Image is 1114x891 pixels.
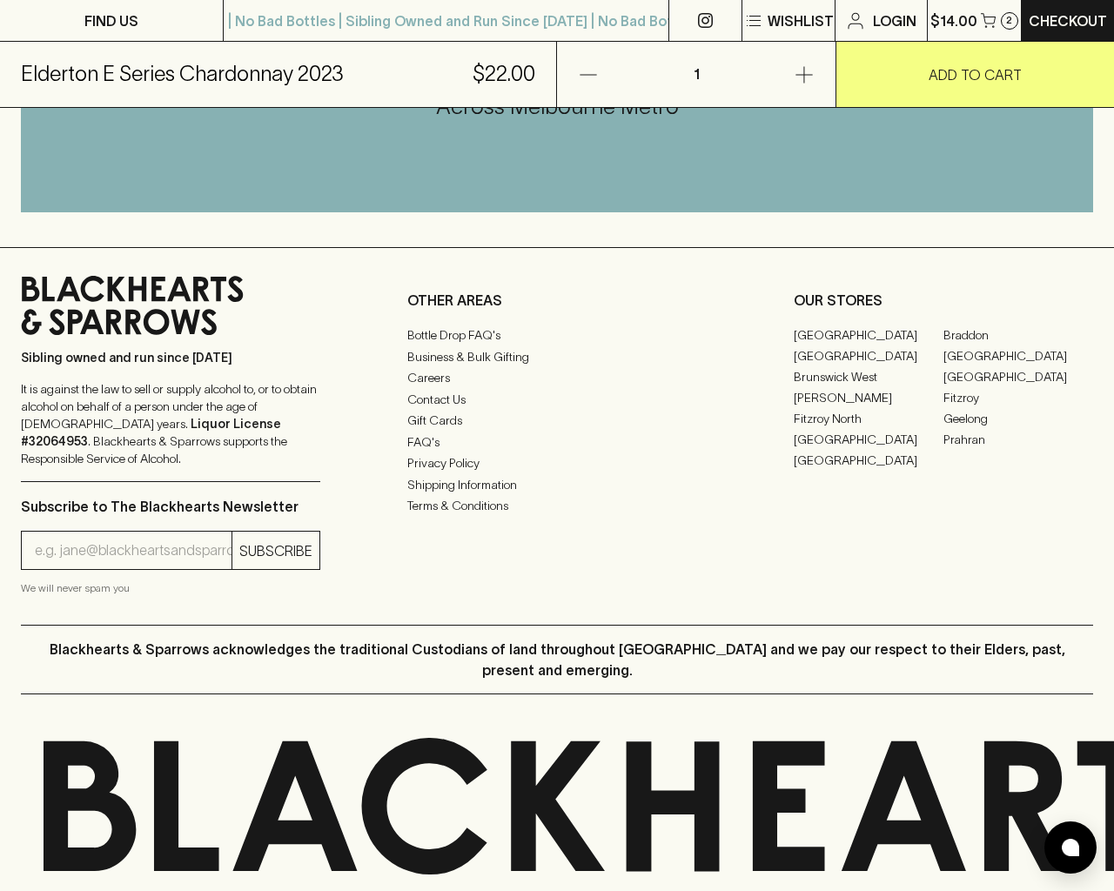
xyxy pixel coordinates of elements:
a: [GEOGRAPHIC_DATA] [943,366,1093,387]
a: Terms & Conditions [407,496,707,517]
p: OUR STORES [794,290,1093,311]
a: Braddon [943,325,1093,345]
p: We will never spam you [21,579,320,597]
p: Sibling owned and run since [DATE] [21,349,320,366]
a: [PERSON_NAME] [794,387,943,408]
a: Bottle Drop FAQ's [407,325,707,346]
button: ADD TO CART [836,42,1114,107]
p: 1 [675,42,717,107]
p: Subscribe to The Blackhearts Newsletter [21,496,320,517]
p: Checkout [1029,10,1107,31]
a: [GEOGRAPHIC_DATA] [794,429,943,450]
a: Fitzroy [943,387,1093,408]
img: bubble-icon [1062,839,1079,856]
p: Wishlist [768,10,834,31]
a: Fitzroy North [794,408,943,429]
p: OTHER AREAS [407,290,707,311]
p: ADD TO CART [929,64,1022,85]
a: Privacy Policy [407,453,707,474]
h5: $22.00 [473,60,535,88]
a: [GEOGRAPHIC_DATA] [794,325,943,345]
p: 2 [1006,16,1012,25]
a: Shipping Information [407,474,707,495]
a: FAQ's [407,432,707,452]
a: [GEOGRAPHIC_DATA] [943,345,1093,366]
a: Brunswick West [794,366,943,387]
p: It is against the law to sell or supply alcohol to, or to obtain alcohol on behalf of a person un... [21,380,320,467]
a: Careers [407,368,707,389]
a: Business & Bulk Gifting [407,346,707,367]
p: FIND US [84,10,138,31]
p: Login [873,10,916,31]
a: [GEOGRAPHIC_DATA] [794,450,943,471]
input: e.g. jane@blackheartsandsparrows.com.au [35,537,232,565]
h5: Elderton E Series Chardonnay 2023 [21,60,344,88]
a: Contact Us [407,389,707,410]
p: SUBSCRIBE [239,540,312,561]
button: SUBSCRIBE [232,532,319,569]
a: Gift Cards [407,411,707,432]
p: Blackhearts & Sparrows acknowledges the traditional Custodians of land throughout [GEOGRAPHIC_DAT... [34,639,1080,680]
p: $14.00 [930,10,977,31]
a: Geelong [943,408,1093,429]
a: [GEOGRAPHIC_DATA] [794,345,943,366]
a: Prahran [943,429,1093,450]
